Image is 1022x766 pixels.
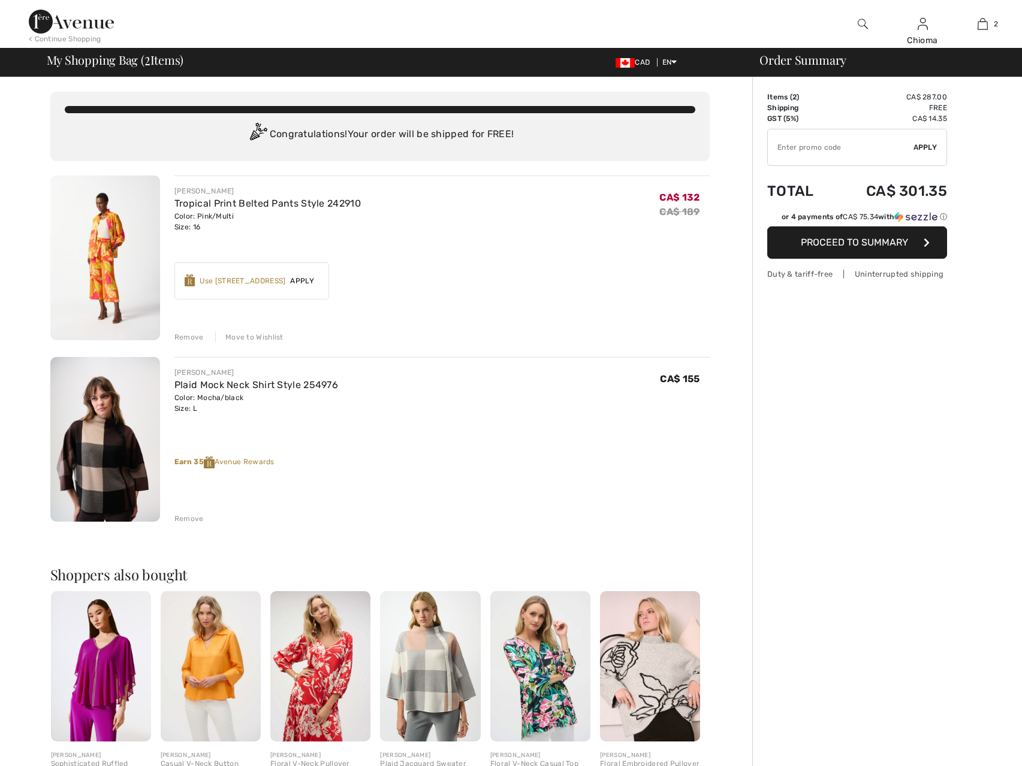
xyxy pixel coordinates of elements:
span: CA$ 132 [659,192,700,203]
div: [PERSON_NAME] [51,751,151,760]
span: 2 [994,19,998,29]
div: Remove [174,513,204,524]
div: [PERSON_NAME] [174,186,361,196]
img: Reward-Logo.svg [185,274,195,286]
span: Apply [914,142,937,153]
input: Promo code [768,129,914,165]
a: Tropical Print Belted Pants Style 242910 [174,198,361,209]
img: 1ère Avenue [29,10,114,34]
td: Items ( ) [767,92,833,102]
img: Sezzle [894,211,937,222]
img: search the website [858,17,868,31]
div: Move to Wishlist [215,332,284,343]
div: Color: Mocha/black Size: L [174,392,338,414]
td: GST (5%) [767,113,833,124]
td: Free [833,102,947,113]
div: or 4 payments ofCA$ 75.34withSezzle Click to learn more about Sezzle [767,211,947,226]
span: My Shopping Bag ( Items) [47,54,184,66]
img: Sophisticated Ruffled Dolman Blouse Style 243707 [51,591,151,741]
div: [PERSON_NAME] [161,751,261,760]
td: CA$ 287.00 [833,92,947,102]
div: Use [STREET_ADDRESS] [200,275,285,286]
span: CAD [616,58,655,66]
div: Order Summary [745,54,1015,66]
img: Canadian Dollar [616,58,635,68]
a: Sign In [918,18,928,29]
a: 2 [953,17,1012,31]
span: 2 [792,93,797,101]
div: < Continue Shopping [29,34,101,44]
span: CA$ 155 [660,373,700,384]
img: Floral V-Neck Pullover Style 252119 [270,591,370,741]
img: Reward-Logo.svg [204,456,215,468]
s: CA$ 189 [659,206,700,217]
h2: Shoppers also bought [50,567,710,582]
div: Congratulations! Your order will be shipped for FREE! [65,123,695,147]
img: Casual V-Neck Button Closure Style 252933 [161,591,261,741]
a: Plaid Mock Neck Shirt Style 254976 [174,379,338,390]
img: Tropical Print Belted Pants Style 242910 [50,175,160,340]
div: Color: Pink/Multi Size: 16 [174,211,361,232]
div: Remove [174,332,204,343]
img: My Info [918,17,928,31]
span: Proceed to Summary [801,237,908,248]
button: Proceed to Summary [767,226,947,259]
span: CA$ 75.34 [843,213,878,221]
strong: Earn 35 [174,458,215,466]
div: [PERSON_NAME] [174,367,338,378]
div: or 4 payments of with [782,211,947,222]
span: 2 [144,51,150,66]
img: Floral V-Neck Casual Top Style 252157 [490,591,590,741]
img: Floral Embroidered Pullover Style 254943 [600,591,700,741]
img: Congratulation2.svg [246,123,270,147]
img: My Bag [978,17,988,31]
div: [PERSON_NAME] [490,751,590,760]
span: Apply [285,275,319,286]
img: Plaid Mock Neck Shirt Style 254976 [50,357,160,522]
td: CA$ 14.35 [833,113,947,124]
td: Shipping [767,102,833,113]
div: Chioma [893,34,952,47]
td: Total [767,171,833,211]
div: Duty & tariff-free | Uninterrupted shipping [767,268,947,280]
div: Avenue Rewards [174,456,710,468]
div: [PERSON_NAME] [270,751,370,760]
td: CA$ 301.35 [833,171,947,211]
div: [PERSON_NAME] [380,751,480,760]
img: Plaid Jacquard Sweater Knit Top Style 243948 [380,591,480,741]
span: EN [662,58,677,66]
div: [PERSON_NAME] [600,751,700,760]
